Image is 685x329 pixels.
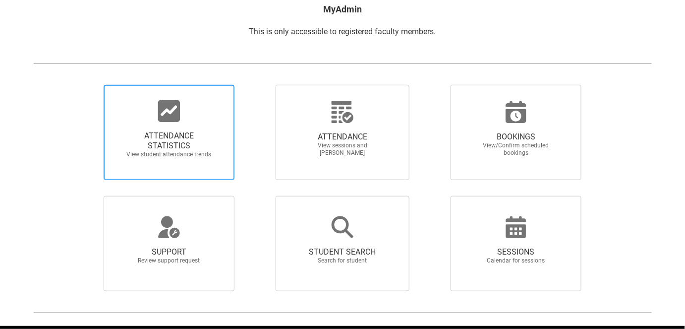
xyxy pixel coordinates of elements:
img: REDU_GREY_LINE [33,307,652,318]
span: Review support request [125,257,213,264]
span: BOOKINGS [472,132,560,142]
span: View sessions and [PERSON_NAME] [299,142,386,157]
span: SESSIONS [472,247,560,257]
span: ATTENDANCE STATISTICS [125,131,213,151]
span: View student attendance trends [125,151,213,158]
span: View/Confirm scheduled bookings [472,142,560,157]
span: STUDENT SEARCH [299,247,386,257]
span: Calendar for sessions [472,257,560,264]
span: This is only accessible to registered faculty members. [249,27,436,36]
span: ATTENDANCE [299,132,386,142]
img: REDU_GREY_LINE [33,59,652,69]
h2: MyAdmin [33,2,652,16]
span: SUPPORT [125,247,213,257]
span: Search for student [299,257,386,264]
